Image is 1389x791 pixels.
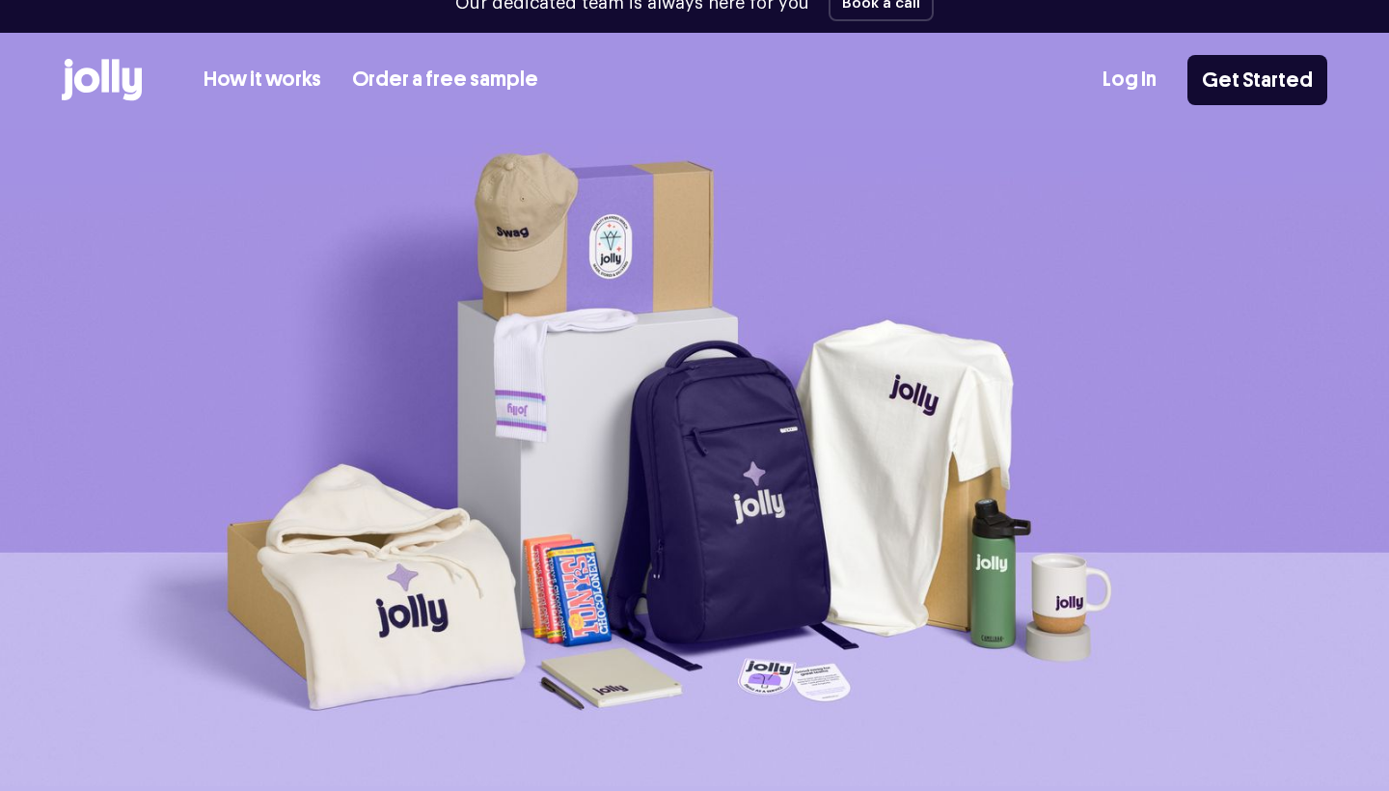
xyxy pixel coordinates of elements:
[204,64,321,95] a: How it works
[1187,55,1327,105] a: Get Started
[352,64,538,95] a: Order a free sample
[1103,64,1157,95] a: Log In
